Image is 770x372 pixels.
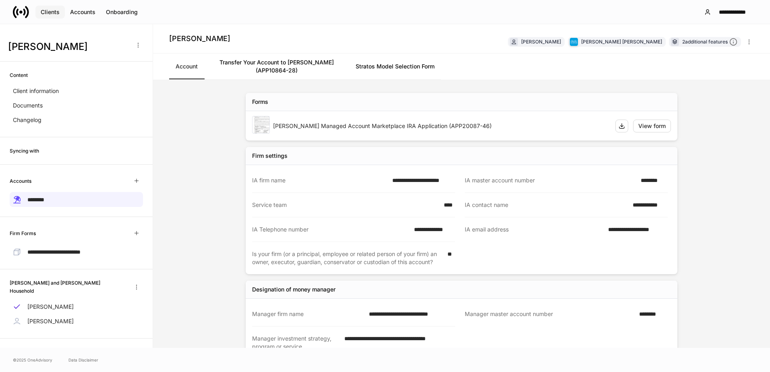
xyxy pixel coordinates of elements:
[8,40,128,53] h3: [PERSON_NAME]
[10,177,31,185] h6: Accounts
[465,225,603,234] div: IA email address
[252,250,443,266] div: Is your firm (or a principal, employee or related person of your firm) an owner, executor, guardi...
[465,310,634,318] div: Manager master account number
[35,6,65,19] button: Clients
[252,225,409,234] div: IA Telephone number
[521,38,561,45] div: [PERSON_NAME]
[10,71,28,79] h6: Content
[252,152,288,160] div: Firm settings
[252,201,439,209] div: Service team
[106,8,138,16] div: Onboarding
[41,8,60,16] div: Clients
[68,357,98,363] a: Data Disclaimer
[10,229,36,237] h6: Firm Forms
[13,101,43,110] p: Documents
[252,285,335,293] div: Designation of money manager
[349,54,441,79] a: Stratos Model Selection Form
[10,314,143,329] a: [PERSON_NAME]
[465,176,636,184] div: IA master account number
[252,98,268,106] div: Forms
[13,87,59,95] p: Client information
[581,38,662,45] div: [PERSON_NAME] [PERSON_NAME]
[252,335,339,351] div: Manager investment strategy, program or service
[27,303,74,311] p: [PERSON_NAME]
[252,176,387,184] div: IA firm name
[10,84,143,98] a: Client information
[10,147,39,155] h6: Syncing with
[570,38,578,46] img: charles-schwab-BFYFdbvS.png
[65,6,101,19] button: Accounts
[10,113,143,127] a: Changelog
[27,317,74,325] p: [PERSON_NAME]
[252,310,364,318] div: Manager firm name
[10,300,143,314] a: [PERSON_NAME]
[169,34,230,43] h4: [PERSON_NAME]
[633,120,671,132] button: View form
[465,201,628,209] div: IA contact name
[204,54,349,79] a: Transfer Your Account to [PERSON_NAME] (APP10864-28)
[10,98,143,113] a: Documents
[10,279,124,294] h6: [PERSON_NAME] and [PERSON_NAME] Household
[682,38,737,46] div: 2 additional features
[13,357,52,363] span: © 2025 OneAdvisory
[273,122,609,130] div: [PERSON_NAME] Managed Account Marketplace IRA Application (APP20087-46)
[70,8,95,16] div: Accounts
[638,122,666,130] div: View form
[101,6,143,19] button: Onboarding
[169,54,204,79] a: Account
[13,116,41,124] p: Changelog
